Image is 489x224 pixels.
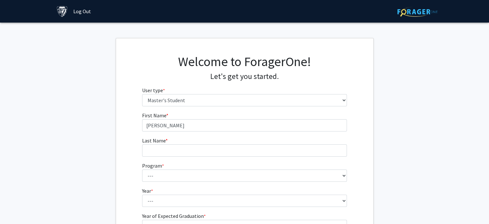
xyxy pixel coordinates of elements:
img: Johns Hopkins University Logo [57,6,68,17]
span: First Name [142,112,166,119]
span: Last Name [142,137,166,144]
label: Year [142,187,153,195]
label: Program [142,162,164,170]
img: ForagerOne Logo [397,7,438,17]
label: User type [142,86,165,94]
h4: Let's get you started. [142,72,347,81]
h1: Welcome to ForagerOne! [142,54,347,69]
iframe: Chat [5,195,27,219]
label: Year of Expected Graduation [142,212,206,220]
